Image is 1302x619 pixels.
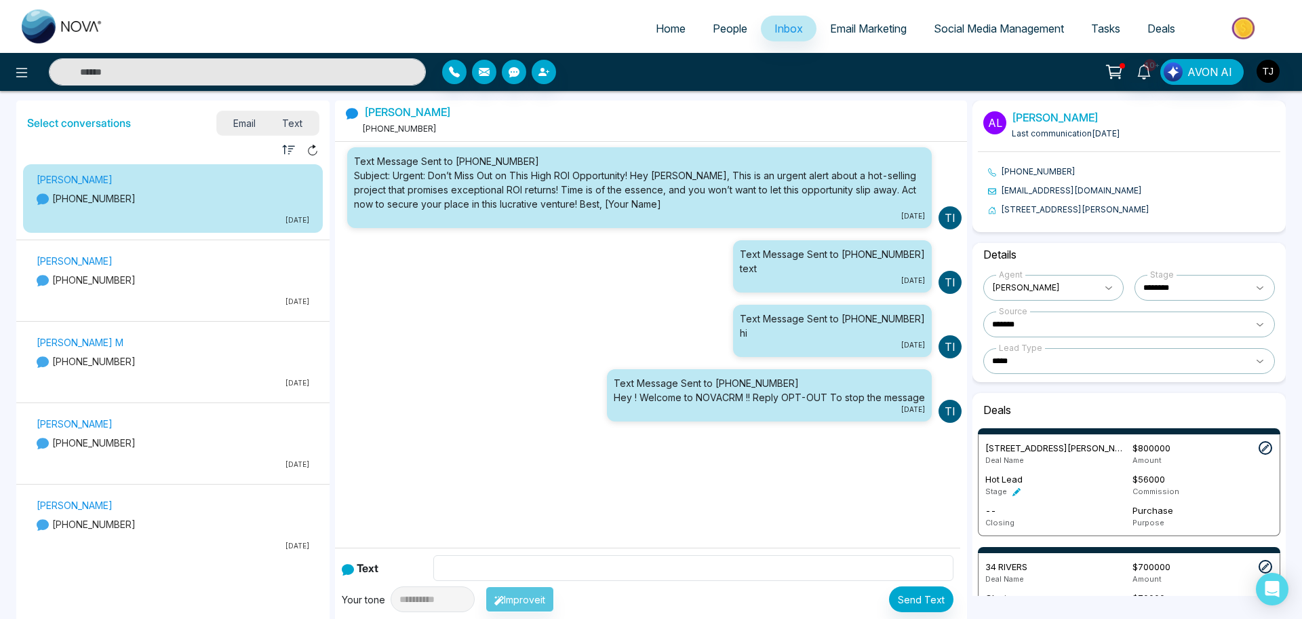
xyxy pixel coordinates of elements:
[992,280,1096,296] span: Tirston James
[978,243,1280,267] h6: Details
[740,247,925,276] div: Text Message Sent to [PHONE_NUMBER] text
[220,114,269,132] span: Email
[1144,59,1156,71] span: 10+
[774,22,803,35] span: Inbox
[988,204,1280,216] li: [STREET_ADDRESS][PERSON_NAME]
[342,593,391,607] div: Your tone
[37,354,309,369] p: [PHONE_NUMBER]
[939,206,962,229] p: Ti
[1078,16,1134,41] a: Tasks
[27,117,131,130] h5: Select conversations
[1160,59,1244,85] button: AVON AI
[939,271,962,294] p: Ti
[985,455,1024,465] span: Deal Name
[362,124,437,134] span: [PHONE_NUMBER]
[889,586,953,612] button: Send Text
[364,105,451,119] a: [PERSON_NAME]
[699,16,761,41] a: People
[1132,593,1165,603] span: $70000
[1132,561,1170,572] span: $700000
[740,276,925,286] small: [DATE]
[1196,13,1294,43] img: Market-place.gif
[985,474,1023,485] span: Hot Lead
[37,335,309,350] p: [PERSON_NAME] M
[656,22,686,35] span: Home
[816,16,920,41] a: Email Marketing
[37,498,309,512] p: [PERSON_NAME]
[934,22,1064,35] span: Social Media Management
[1128,59,1160,83] a: 10+
[22,10,103,43] img: Nova CRM Logo
[37,191,309,206] p: [PHONE_NUMBER]
[37,215,309,225] p: [DATE]
[740,340,925,350] small: [DATE]
[740,312,925,340] div: Text Message Sent to [PHONE_NUMBER] hi
[1256,573,1288,605] div: Open Intercom Messenger
[1147,22,1175,35] span: Deals
[37,517,309,531] p: [PHONE_NUMBER]
[985,487,1007,496] span: Stage
[1257,60,1280,83] img: User Avatar
[37,417,309,431] p: [PERSON_NAME]
[985,593,1017,603] span: Closing
[37,436,309,450] p: [PHONE_NUMBER]
[1132,455,1162,465] span: Amount
[1187,64,1232,80] span: AVON AI
[939,400,962,423] p: Ti
[1147,269,1177,281] div: Stage
[1091,22,1120,35] span: Tasks
[920,16,1078,41] a: Social Media Management
[1132,518,1164,527] span: Purpose
[1012,128,1120,138] span: Last communication [DATE]
[985,561,1027,572] span: 34 RIVERS
[713,22,747,35] span: People
[37,172,309,187] p: [PERSON_NAME]
[1132,574,1162,584] span: Amount
[1132,443,1170,453] span: $800000
[37,273,309,287] p: [PHONE_NUMBER]
[1132,505,1173,516] span: Purchase
[996,305,1030,318] div: Source
[985,443,1137,453] span: [STREET_ADDRESS][PERSON_NAME]
[988,166,1280,178] li: [PHONE_NUMBER]
[761,16,816,41] a: Inbox
[985,574,1024,584] span: Deal Name
[642,16,699,41] a: Home
[1012,111,1099,124] a: [PERSON_NAME]
[983,111,1006,134] p: Al
[988,185,1280,197] li: [EMAIL_ADDRESS][DOMAIN_NAME]
[1164,62,1183,81] img: Lead Flow
[1132,474,1165,485] span: $56000
[985,505,996,516] span: --
[37,297,309,307] p: [DATE]
[354,154,925,211] div: Text Message Sent to [PHONE_NUMBER] Subject: Urgent: Don’t Miss Out on This High ROI Opportunity!...
[1134,16,1189,41] a: Deals
[37,254,309,268] p: [PERSON_NAME]
[614,376,925,405] div: Text Message Sent to [PHONE_NUMBER] Hey ! Welcome to NOVACRM !! Reply OPT-OUT To stop the message
[37,378,309,388] p: [DATE]
[37,541,309,551] p: [DATE]
[996,269,1025,281] div: Agent
[985,518,1014,527] span: Closing
[939,335,962,358] p: Ti
[978,398,1280,422] h6: Deals
[354,211,925,221] small: [DATE]
[830,22,907,35] span: Email Marketing
[357,561,378,575] b: Text
[37,459,309,470] p: [DATE]
[1132,487,1179,496] span: Commission
[269,114,317,132] span: Text
[996,342,1045,354] div: Lead Type
[614,405,925,415] small: [DATE]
